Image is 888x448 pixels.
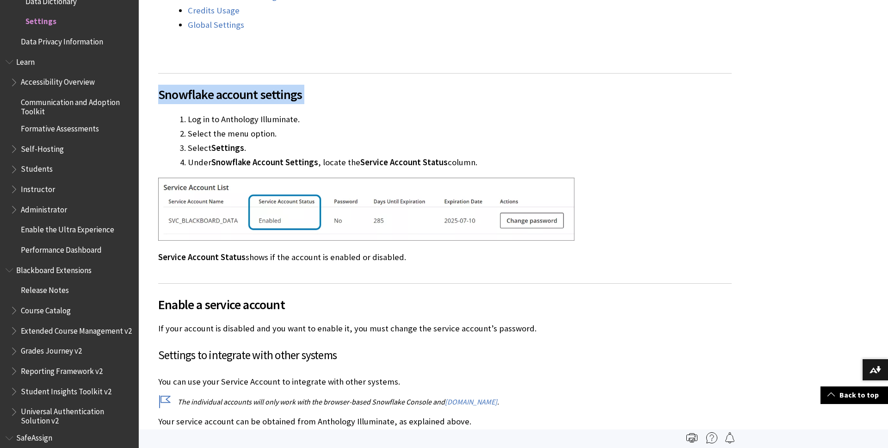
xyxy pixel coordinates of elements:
h3: Settings to integrate with other systems [158,347,732,364]
span: Enable a service account [158,295,732,314]
li: Select the menu option. [188,127,732,140]
span: Formative Assessments [21,121,99,133]
nav: Book outline for Blackboard Extensions [6,262,133,426]
span: Snowflake account settings [158,85,732,104]
p: shows if the account is enabled or disabled. [158,251,732,263]
span: Learn [16,54,35,67]
img: The Service Account List, with Service Account Status highlighted [158,178,574,241]
span: Data Privacy Information [21,34,103,46]
p: Your service account can be obtained from Anthology Illuminate, as explained above. [158,416,732,428]
nav: Book outline for Blackboard Learn Help [6,54,133,258]
img: More help [706,432,717,443]
span: Students [21,162,53,174]
span: Release Notes [21,283,69,295]
span: Extended Course Management v2 [21,323,132,336]
span: Accessibility Overview [21,75,95,87]
li: Log in to Anthology Illuminate. [188,113,732,126]
span: Reporting Framework v2 [21,363,103,376]
a: Credits Usage [188,5,240,16]
span: Enable the Ultra Experience [21,222,114,235]
span: Universal Authentication Solution v2 [21,404,132,426]
span: Service Account Status [360,157,448,168]
span: Blackboard Extensions [16,262,92,275]
a: [DOMAIN_NAME] [445,397,497,407]
p: The individual accounts will only work with the browser-based Snowflake Console and . [158,397,732,407]
span: Instructor [21,181,55,194]
span: Settings [25,14,56,26]
span: Student Insights Toolkit v2 [21,384,111,396]
a: Back to top [820,386,888,404]
span: SafeAssign [16,430,52,443]
span: Service Account Status [158,252,246,262]
span: Communication and Adoption Toolkit [21,94,132,116]
span: Self-Hosting [21,141,64,154]
img: Print [686,432,697,443]
a: Global Settings [188,19,244,31]
p: You can use your Service Account to integrate with other systems. [158,376,732,388]
p: If your account is disabled and you want to enable it, you must change the service account’s pass... [158,323,732,335]
span: Settings [211,143,244,153]
li: Select . [188,142,732,155]
img: Follow this page [724,432,735,443]
span: Course Catalog [21,303,71,315]
span: Performance Dashboard [21,242,102,255]
li: Under , locate the column. [188,156,732,169]
span: Grades Journey v2 [21,343,82,356]
span: Administrator [21,202,67,214]
span: Snowflake Account Settings [211,157,318,168]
